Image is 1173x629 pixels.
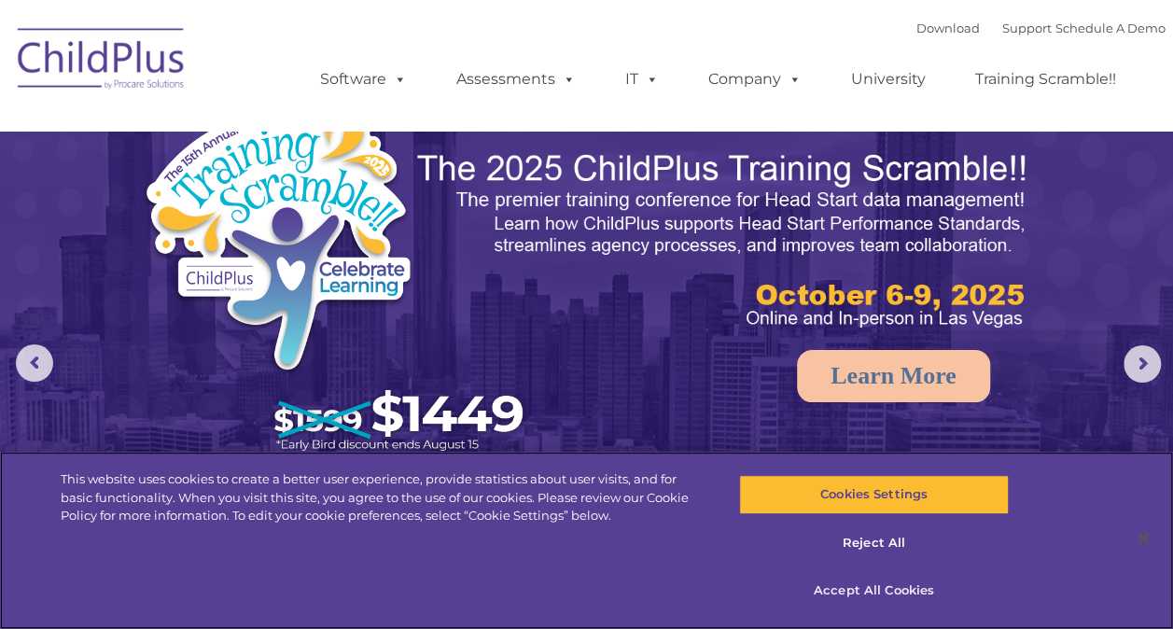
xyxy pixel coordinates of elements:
[690,61,820,98] a: Company
[61,470,704,525] div: This website uses cookies to create a better user experience, provide statistics about user visit...
[301,61,426,98] a: Software
[916,21,1166,35] font: |
[8,15,195,108] img: ChildPlus by Procare Solutions
[739,475,1009,514] button: Cookies Settings
[607,61,677,98] a: IT
[739,524,1009,563] button: Reject All
[259,123,316,137] span: Last name
[438,61,594,98] a: Assessments
[832,61,944,98] a: University
[1123,518,1164,559] button: Close
[916,21,980,35] a: Download
[1002,21,1052,35] a: Support
[957,61,1135,98] a: Training Scramble!!
[739,571,1009,610] button: Accept All Cookies
[1055,21,1166,35] a: Schedule A Demo
[259,200,339,214] span: Phone number
[797,350,990,402] a: Learn More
